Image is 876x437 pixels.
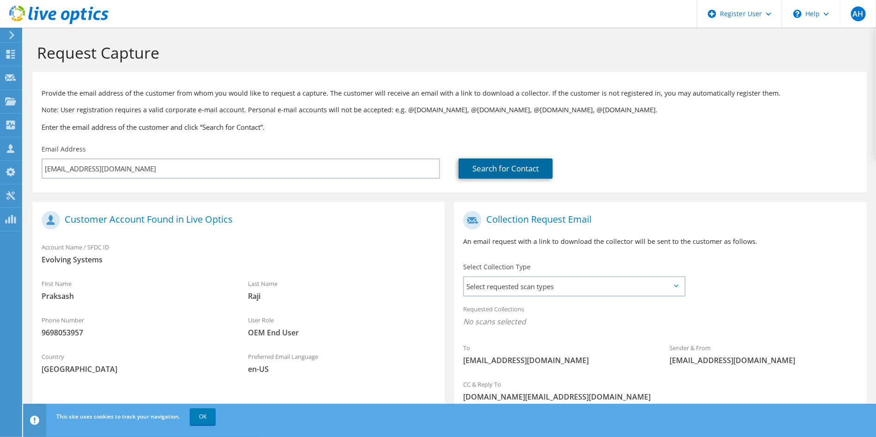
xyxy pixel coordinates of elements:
span: [GEOGRAPHIC_DATA] [42,364,230,374]
div: Account Name / SFDC ID [32,237,445,269]
div: Phone Number [32,310,239,342]
span: OEM End User [248,328,436,338]
span: AH [851,6,866,21]
h3: Enter the email address of the customer and click “Search for Contact”. [42,122,858,132]
div: Sender & From [660,338,867,370]
span: No scans selected [463,316,857,327]
span: [DOMAIN_NAME][EMAIL_ADDRESS][DOMAIN_NAME] [463,392,857,402]
span: This site uses cookies to track your navigation. [56,413,180,420]
svg: \n [793,10,802,18]
span: Raji [248,291,436,301]
span: Evolving Systems [42,255,435,265]
span: 9698053957 [42,328,230,338]
h1: Request Capture [37,43,858,62]
div: Last Name [239,274,445,306]
span: Praksash [42,291,230,301]
span: [EMAIL_ADDRESS][DOMAIN_NAME] [670,355,858,365]
h1: Collection Request Email [463,211,852,230]
p: An email request with a link to download the collector will be sent to the customer as follows. [463,237,857,247]
p: Note: User registration requires a valid corporate e-mail account. Personal e-mail accounts will ... [42,105,858,115]
div: Preferred Email Language [239,347,445,379]
div: Country [32,347,239,379]
div: To [454,338,660,370]
span: Select requested scan types [464,277,684,296]
a: Search for Contact [459,158,553,179]
h1: Customer Account Found in Live Optics [42,211,431,230]
span: [EMAIL_ADDRESS][DOMAIN_NAME] [463,355,651,365]
p: Provide the email address of the customer from whom you would like to request a capture. The cust... [42,88,858,98]
div: First Name [32,274,239,306]
div: CC & Reply To [454,375,866,407]
div: Requested Collections [454,299,866,334]
div: User Role [239,310,445,342]
label: Email Address [42,145,86,154]
a: OK [190,408,216,425]
label: Select Collection Type [463,262,531,272]
span: en-US [248,364,436,374]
